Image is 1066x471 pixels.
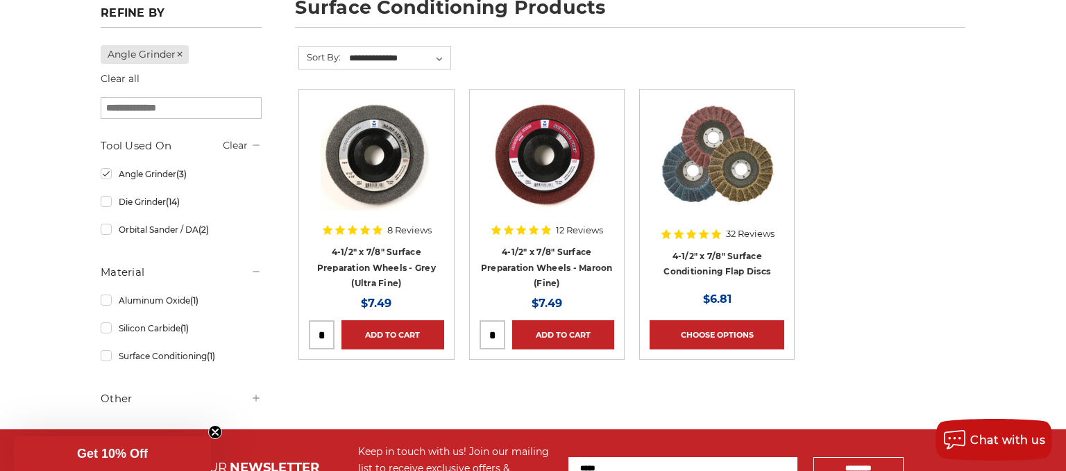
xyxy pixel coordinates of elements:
span: (1) [180,323,189,333]
a: Surface Conditioning [101,344,262,368]
a: Clear [223,139,248,151]
a: Maroon Surface Prep Disc [480,99,614,234]
a: Scotch brite flap discs [650,99,784,234]
a: Choose Options [650,320,784,349]
h5: Other [101,390,262,407]
h5: Material [101,264,262,281]
a: 4-1/2" x 7/8" Surface Preparation Wheels - Grey (Ultra Fine) [317,247,436,288]
a: 4-1/2" x 7/8" Surface Conditioning Flap Discs [663,251,770,277]
select: Sort By: [347,48,450,69]
a: Aluminum Oxide [101,288,262,313]
a: Add to Cart [512,320,614,349]
img: Scotch brite flap discs [660,99,774,210]
img: Maroon Surface Prep Disc [491,99,602,210]
button: Chat with us [936,419,1052,461]
a: Angle Grinder [101,162,262,186]
span: 8 Reviews [387,226,432,235]
a: Gray Surface Prep Disc [309,99,443,234]
h5: Refine by [101,6,262,28]
span: (1) [207,351,215,361]
span: 32 Reviews [726,229,775,238]
a: Silicon Carbide [101,316,262,340]
button: Close teaser [208,425,222,439]
span: (3) [176,169,187,179]
span: Chat with us [970,433,1045,447]
label: Sort By: [299,47,341,67]
span: $6.81 [703,292,731,306]
a: Angle Grinder [101,45,189,64]
span: (14) [166,197,180,207]
span: 12 Reviews [556,226,603,235]
span: Get 10% Off [77,447,148,461]
span: $7.49 [532,297,562,310]
a: Die Grinder [101,190,262,214]
a: Clear all [101,72,139,85]
a: Add to Cart [341,320,443,349]
span: $7.49 [361,297,391,310]
a: Orbital Sander / DA [101,217,262,242]
span: (2) [198,224,209,235]
a: 4-1/2" x 7/8" Surface Preparation Wheels - Maroon (Fine) [481,247,613,288]
div: Get 10% OffClose teaser [14,436,211,471]
img: Gray Surface Prep Disc [321,99,432,210]
span: (1) [190,295,198,306]
h5: Tool Used On [101,138,262,154]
